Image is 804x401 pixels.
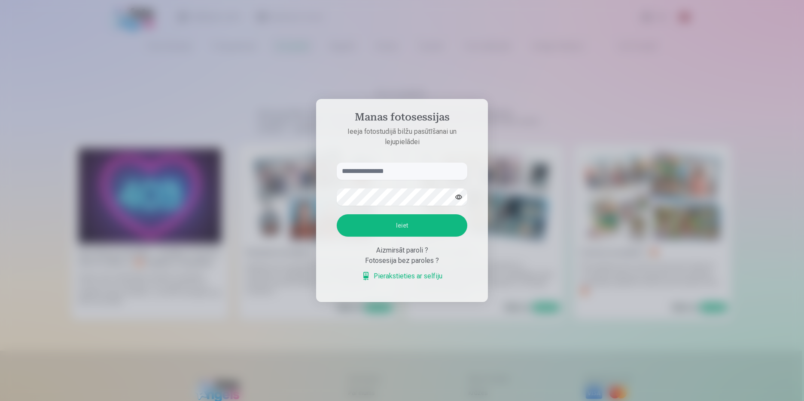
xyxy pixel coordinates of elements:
[337,245,467,256] div: Aizmirsāt paroli ?
[337,256,467,266] div: Fotosesija bez paroles ?
[337,214,467,237] button: Ieiet
[328,126,476,147] p: Ieeja fotostudijā bilžu pasūtīšanai un lejupielādei
[362,271,442,281] a: Pierakstieties ar selfiju
[328,111,476,126] h4: Manas fotosessijas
